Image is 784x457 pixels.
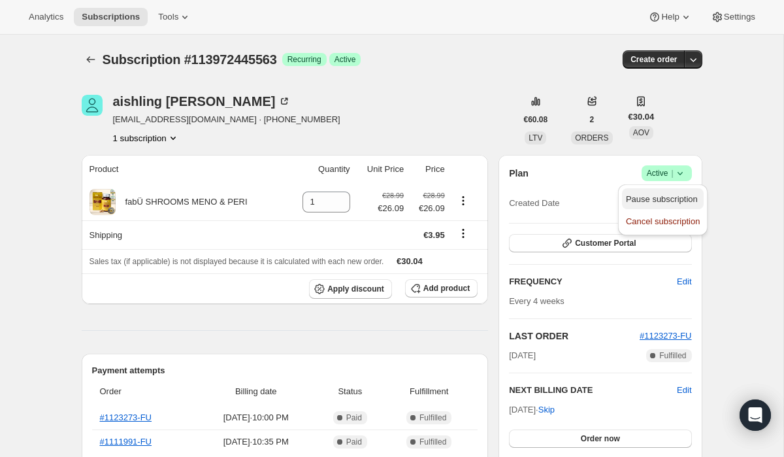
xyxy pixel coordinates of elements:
[200,435,312,449] span: [DATE] · 10:35 PM
[423,283,470,294] span: Add product
[677,384,691,397] button: Edit
[516,110,556,129] button: €60.08
[509,384,677,397] h2: NEXT BILLING DATE
[640,330,692,343] button: #1123273-FU
[622,188,704,209] button: Pause subscription
[335,54,356,65] span: Active
[378,202,404,215] span: €26.09
[287,155,354,184] th: Quantity
[90,257,384,266] span: Sales tax (if applicable) is not displayed because it is calculated with each new order.
[82,155,287,184] th: Product
[113,95,291,108] div: aishling [PERSON_NAME]
[509,430,691,448] button: Order now
[659,350,686,361] span: Fulfilled
[590,114,595,125] span: 2
[531,399,563,420] button: Skip
[92,377,196,406] th: Order
[622,211,704,231] button: Cancel subscription
[408,155,449,184] th: Price
[397,256,423,266] span: €30.04
[633,128,649,137] span: AOV
[669,271,699,292] button: Edit
[92,364,478,377] h2: Payment attempts
[453,226,474,241] button: Shipping actions
[354,155,408,184] th: Unit Price
[661,12,679,22] span: Help
[103,52,277,67] span: Subscription #113972445563
[626,216,700,226] span: Cancel subscription
[100,413,152,422] a: #1123273-FU
[113,131,180,144] button: Product actions
[287,54,321,65] span: Recurring
[581,433,620,444] span: Order now
[74,8,148,26] button: Subscriptions
[640,8,700,26] button: Help
[82,220,287,249] th: Shipping
[509,197,559,210] span: Created Date
[740,399,771,431] div: Open Intercom Messenger
[647,167,687,180] span: Active
[113,113,340,126] span: [EMAIL_ADDRESS][DOMAIN_NAME] · [PHONE_NUMBER]
[90,189,116,215] img: product img
[509,349,536,362] span: [DATE]
[509,167,529,180] h2: Plan
[677,275,691,288] span: Edit
[100,437,152,447] a: #1111991-FU
[200,411,312,424] span: [DATE] · 10:00 PM
[346,413,362,423] span: Paid
[320,385,381,398] span: Status
[29,12,63,22] span: Analytics
[524,114,548,125] span: €60.08
[200,385,312,398] span: Billing date
[629,110,655,124] span: €30.04
[423,230,445,240] span: €3.95
[724,12,755,22] span: Settings
[453,194,474,208] button: Product actions
[529,133,542,143] span: LTV
[412,202,445,215] span: €26.09
[82,50,100,69] button: Subscriptions
[509,405,555,415] span: [DATE] ·
[509,275,677,288] h2: FREQUENCY
[640,331,692,341] a: #1123273-FU
[423,192,445,199] small: €28.99
[150,8,199,26] button: Tools
[509,234,691,252] button: Customer Portal
[82,12,140,22] span: Subscriptions
[582,110,602,129] button: 2
[703,8,763,26] button: Settings
[509,296,564,306] span: Every 4 weeks
[346,437,362,447] span: Paid
[626,194,698,204] span: Pause subscription
[671,168,673,178] span: |
[82,95,103,116] span: aishling waldron
[382,192,404,199] small: €28.99
[419,437,446,447] span: Fulfilled
[630,54,677,65] span: Create order
[405,279,478,297] button: Add product
[509,330,640,343] h2: LAST ORDER
[623,50,685,69] button: Create order
[327,284,384,294] span: Apply discount
[158,12,178,22] span: Tools
[575,133,608,143] span: ORDERS
[419,413,446,423] span: Fulfilled
[575,238,636,248] span: Customer Portal
[388,385,470,398] span: Fulfillment
[116,195,248,209] div: fabÜ SHROOMS MENO & PERI
[309,279,392,299] button: Apply discount
[538,403,555,416] span: Skip
[21,8,71,26] button: Analytics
